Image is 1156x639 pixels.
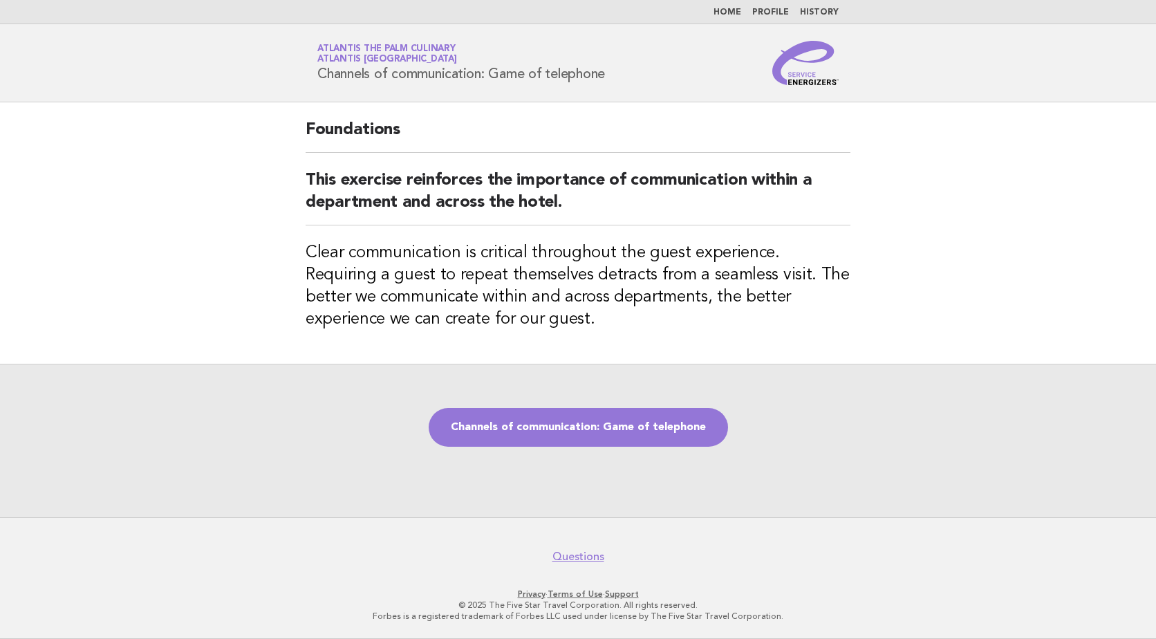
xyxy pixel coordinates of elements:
a: Channels of communication: Game of telephone [429,408,728,447]
p: Forbes is a registered trademark of Forbes LLC used under license by The Five Star Travel Corpora... [155,611,1001,622]
a: Profile [752,8,789,17]
a: History [800,8,839,17]
a: Atlantis The Palm CulinaryAtlantis [GEOGRAPHIC_DATA] [317,44,457,64]
h3: Clear communication is critical throughout the guest experience. Requiring a guest to repeat them... [306,242,850,331]
a: Home [714,8,741,17]
p: © 2025 The Five Star Travel Corporation. All rights reserved. [155,600,1001,611]
p: · · [155,589,1001,600]
a: Privacy [518,589,546,599]
a: Support [605,589,639,599]
h2: Foundations [306,119,850,153]
img: Service Energizers [772,41,839,85]
a: Questions [552,550,604,564]
a: Terms of Use [548,589,603,599]
h1: Channels of communication: Game of telephone [317,45,605,81]
h2: This exercise reinforces the importance of communication within a department and across the hotel. [306,169,850,225]
span: Atlantis [GEOGRAPHIC_DATA] [317,55,457,64]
